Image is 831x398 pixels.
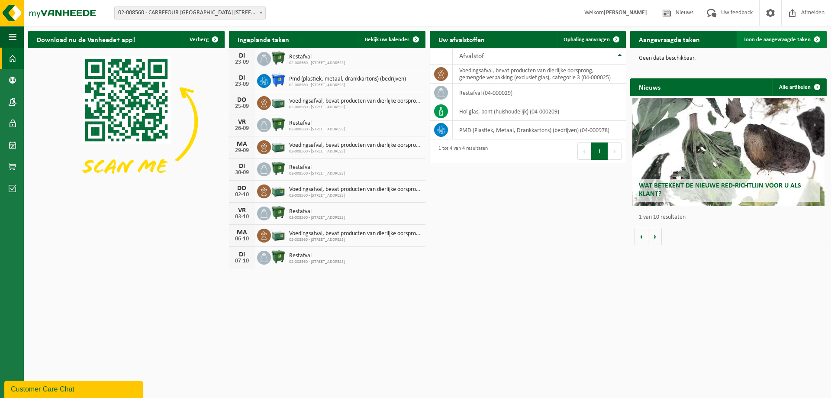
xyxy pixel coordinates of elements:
[557,31,625,48] a: Ophaling aanvragen
[608,142,622,160] button: Next
[271,227,286,242] img: PB-LB-0680-HPE-GN-01
[271,73,286,87] img: WB-1100-HPE-BE-01
[233,229,251,236] div: MA
[190,37,209,42] span: Verberg
[271,117,286,132] img: WB-1100-HPE-GN-01
[289,252,345,259] span: Restafval
[639,182,801,197] span: Wat betekent de nieuwe RED-richtlijn voor u als klant?
[233,258,251,264] div: 07-10
[577,142,591,160] button: Previous
[233,97,251,104] div: DO
[289,171,345,176] span: 02-008560 - [STREET_ADDRESS]
[289,208,345,215] span: Restafval
[289,61,345,66] span: 02-008560 - [STREET_ADDRESS]
[289,149,421,154] span: 02-008560 - [STREET_ADDRESS]
[289,76,406,83] span: Pmd (plastiek, metaal, drankkartons) (bedrijven)
[635,228,648,245] button: Vorige
[271,249,286,264] img: WB-1100-HPE-GN-01
[365,37,409,42] span: Bekijk uw kalender
[233,148,251,154] div: 29-09
[4,379,145,398] iframe: chat widget
[233,207,251,214] div: VR
[744,37,811,42] span: Toon de aangevraagde taken
[434,142,488,161] div: 1 tot 4 van 4 resultaten
[233,104,251,110] div: 25-09
[114,6,266,19] span: 02-008560 - CARREFOUR ANTWERPEN LOZANNASTRAAT 169 - ANTWERPEN
[233,214,251,220] div: 03-10
[453,102,626,121] td: hol glas, bont (huishoudelijk) (04-000209)
[737,31,826,48] a: Toon de aangevraagde taken
[289,186,421,193] span: Voedingsafval, bevat producten van dierlijke oorsprong, gemengde verpakking (exc...
[289,54,345,61] span: Restafval
[233,119,251,126] div: VR
[233,74,251,81] div: DI
[289,215,345,220] span: 02-008560 - [STREET_ADDRESS]
[632,98,825,206] a: Wat betekent de nieuwe RED-richtlijn voor u als klant?
[639,55,818,61] p: Geen data beschikbaar.
[453,84,626,102] td: restafval (04-000029)
[233,81,251,87] div: 23-09
[639,214,822,220] p: 1 van 10 resultaten
[233,236,251,242] div: 06-10
[358,31,425,48] a: Bekijk uw kalender
[233,251,251,258] div: DI
[115,7,265,19] span: 02-008560 - CARREFOUR ANTWERPEN LOZANNASTRAAT 169 - ANTWERPEN
[271,51,286,65] img: WB-1100-HPE-GN-01
[233,163,251,170] div: DI
[591,142,608,160] button: 1
[430,31,493,48] h2: Uw afvalstoffen
[453,65,626,84] td: voedingsafval, bevat producten van dierlijke oorsprong, gemengde verpakking (exclusief glas), cat...
[271,205,286,220] img: WB-1100-HPE-GN-01
[289,230,421,237] span: Voedingsafval, bevat producten van dierlijke oorsprong, gemengde verpakking (exc...
[271,161,286,176] img: WB-1100-HPE-GN-01
[183,31,224,48] button: Verberg
[229,31,298,48] h2: Ingeplande taken
[233,126,251,132] div: 26-09
[289,83,406,88] span: 02-008560 - [STREET_ADDRESS]
[289,193,421,198] span: 02-008560 - [STREET_ADDRESS]
[233,141,251,148] div: MA
[233,192,251,198] div: 02-10
[271,95,286,110] img: PB-LB-0680-HPE-GN-01
[233,185,251,192] div: DO
[453,121,626,139] td: PMD (Plastiek, Metaal, Drankkartons) (bedrijven) (04-000978)
[604,10,647,16] strong: [PERSON_NAME]
[564,37,610,42] span: Ophaling aanvragen
[289,98,421,105] span: Voedingsafval, bevat producten van dierlijke oorsprong, gemengde verpakking (exc...
[233,59,251,65] div: 23-09
[271,139,286,154] img: PB-LB-0680-HPE-GN-01
[289,120,345,127] span: Restafval
[289,105,421,110] span: 02-008560 - [STREET_ADDRESS]
[289,237,421,243] span: 02-008560 - [STREET_ADDRESS]
[289,142,421,149] span: Voedingsafval, bevat producten van dierlijke oorsprong, gemengde verpakking (exc...
[648,228,662,245] button: Volgende
[289,259,345,265] span: 02-008560 - [STREET_ADDRESS]
[233,170,251,176] div: 30-09
[459,53,484,60] span: Afvalstof
[772,78,826,96] a: Alle artikelen
[28,48,225,195] img: Download de VHEPlus App
[28,31,144,48] h2: Download nu de Vanheede+ app!
[630,31,709,48] h2: Aangevraagde taken
[233,52,251,59] div: DI
[630,78,669,95] h2: Nieuws
[271,183,286,198] img: PB-LB-0680-HPE-GN-01
[289,164,345,171] span: Restafval
[289,127,345,132] span: 02-008560 - [STREET_ADDRESS]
